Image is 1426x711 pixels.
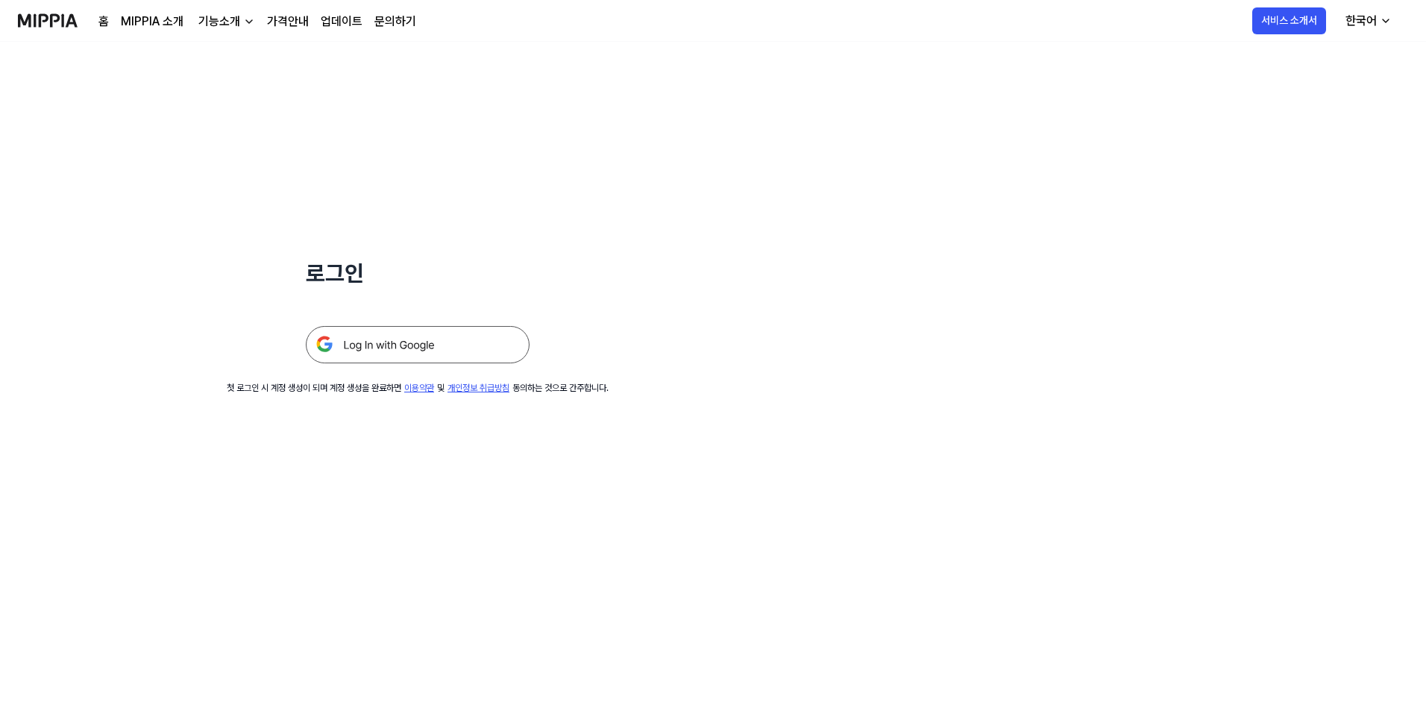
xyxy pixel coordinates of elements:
img: down [243,16,255,28]
a: 이용약관 [404,383,434,393]
img: 구글 로그인 버튼 [306,326,530,363]
a: 문의하기 [374,13,416,31]
button: 서비스 소개서 [1252,7,1326,34]
h1: 로그인 [306,257,530,290]
div: 한국어 [1342,12,1380,30]
button: 한국어 [1334,6,1401,36]
a: MIPPIA 소개 [121,13,183,31]
a: 개인정보 취급방침 [447,383,509,393]
button: 기능소개 [195,13,255,31]
a: 홈 [98,13,109,31]
div: 첫 로그인 시 계정 생성이 되며 계정 생성을 완료하면 및 동의하는 것으로 간주합니다. [227,381,609,395]
a: 가격안내 [267,13,309,31]
a: 업데이트 [321,13,362,31]
div: 기능소개 [195,13,243,31]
